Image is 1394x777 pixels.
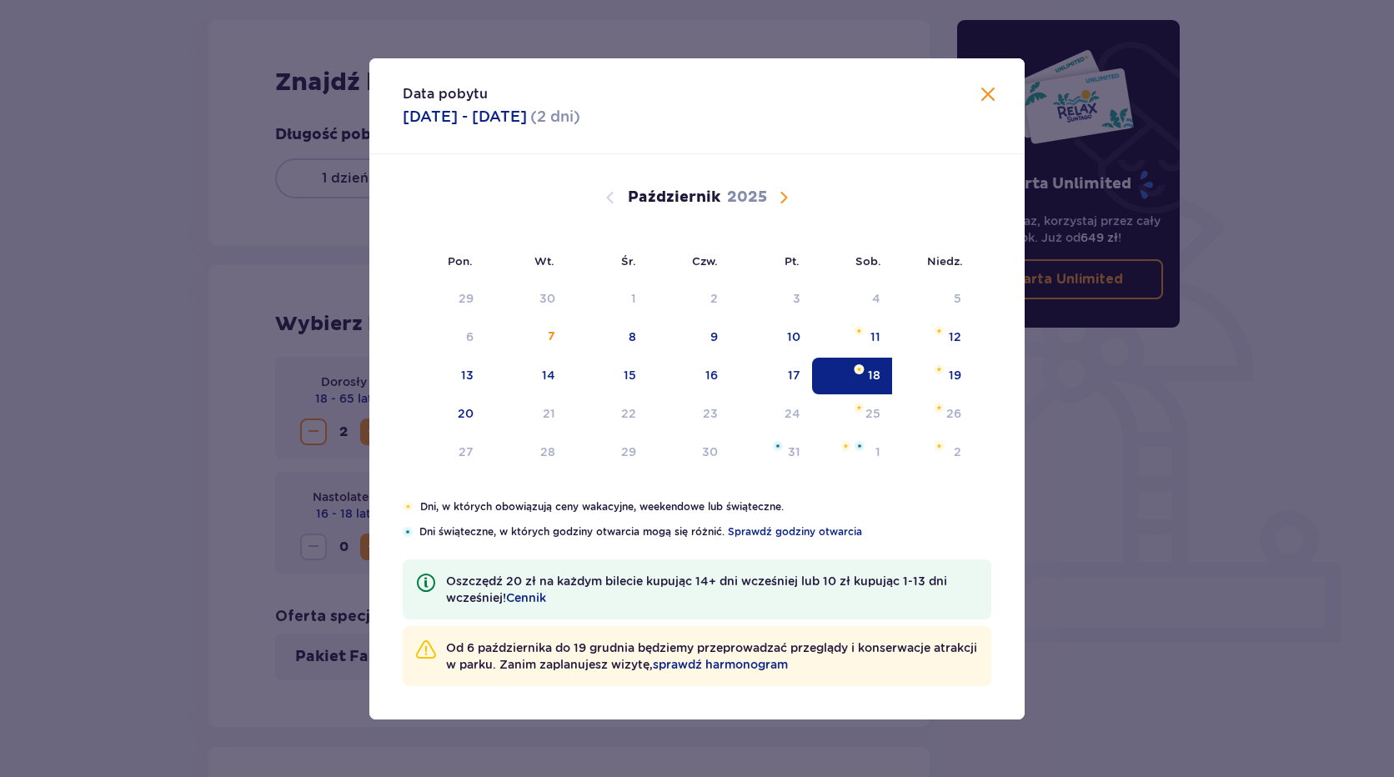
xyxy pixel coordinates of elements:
[567,319,648,356] td: 8
[954,444,961,460] div: 2
[812,434,893,471] td: Data niedostępna. sobota, 1 listopada 2025
[855,254,881,268] small: Sob.
[875,444,880,460] div: 1
[812,396,893,433] td: Data niedostępna. sobota, 25 października 2025
[785,405,800,422] div: 24
[461,367,474,383] div: 13
[840,441,851,451] img: Pomarańczowa gwiazdka
[403,502,414,512] img: Pomarańczowa gwiazdka
[892,319,973,356] td: Pomarańczowa gwiazdka12
[927,254,963,268] small: Niedz.
[892,358,973,394] td: Pomarańczowa gwiazdka19
[420,499,991,514] p: Dni, w których obowiązują ceny wakacyjne, weekendowe lub świąteczne.
[543,405,555,422] div: 21
[730,396,812,433] td: Data niedostępna. piątek, 24 października 2025
[534,254,554,268] small: Wt.
[540,444,555,460] div: 28
[629,328,636,345] div: 8
[419,524,991,539] p: Dni świąteczne, w których godziny otwarcia mogą się różnić.
[403,396,485,433] td: 20
[702,444,718,460] div: 30
[567,434,648,471] td: Data niedostępna. środa, 29 października 2025
[446,573,978,606] p: Oszczędź 20 zł na każdym bilecie kupując 14+ dni wcześniej lub 10 zł kupując 1-13 dni wcześniej!
[648,319,730,356] td: 9
[648,434,730,471] td: Data niedostępna. czwartek, 30 października 2025
[458,405,474,422] div: 20
[403,281,485,318] td: Data niedostępna. poniedziałek, 29 września 2025
[539,290,555,307] div: 30
[934,441,945,451] img: Pomarańczowa gwiazdka
[459,290,474,307] div: 29
[788,367,800,383] div: 17
[892,281,973,318] td: Data niedostępna. niedziela, 5 października 2025
[403,319,485,356] td: Data niedostępna. poniedziałek, 6 października 2025
[865,405,880,422] div: 25
[628,188,720,208] p: Październik
[403,434,485,471] td: Data niedostępna. poniedziałek, 27 października 2025
[448,254,473,268] small: Pon.
[785,254,800,268] small: Pt.
[854,326,865,336] img: Pomarańczowa gwiazdka
[946,405,961,422] div: 26
[705,367,718,383] div: 16
[600,188,620,208] button: Poprzedni miesiąc
[934,364,945,374] img: Pomarańczowa gwiazdka
[934,326,945,336] img: Pomarańczowa gwiazdka
[621,254,636,268] small: Śr.
[653,656,788,673] a: sprawdź harmonogram
[934,403,945,413] img: Pomarańczowa gwiazdka
[949,367,961,383] div: 19
[485,319,568,356] td: 7
[730,434,812,471] td: Data niedostępna. piątek, 31 października 2025
[403,85,488,103] p: Data pobytu
[648,281,730,318] td: Data niedostępna. czwartek, 2 października 2025
[788,444,800,460] div: 31
[403,527,413,537] img: Niebieska gwiazdka
[728,524,862,539] a: Sprawdź godziny otwarcia
[793,290,800,307] div: 3
[485,434,568,471] td: Data niedostępna. wtorek, 28 października 2025
[892,396,973,433] td: Data niedostępna. niedziela, 26 października 2025
[485,281,568,318] td: Data niedostępna. wtorek, 30 września 2025
[631,290,636,307] div: 1
[787,328,800,345] div: 10
[872,290,880,307] div: 4
[710,328,718,345] div: 9
[621,444,636,460] div: 29
[648,358,730,394] td: 16
[648,396,730,433] td: Data niedostępna. czwartek, 23 października 2025
[949,328,961,345] div: 12
[403,107,527,127] p: [DATE] - [DATE]
[446,639,978,673] p: Od 6 października do 19 grudnia będziemy przeprowadzać przeglądy i konserwacje atrakcji w parku. ...
[703,405,718,422] div: 23
[710,290,718,307] div: 2
[542,367,555,383] div: 14
[548,328,555,345] div: 7
[730,281,812,318] td: Data niedostępna. piątek, 3 października 2025
[466,328,474,345] div: 6
[855,441,865,451] img: Niebieska gwiazdka
[868,367,880,383] div: 18
[812,281,893,318] td: Data niedostępna. sobota, 4 października 2025
[730,319,812,356] td: 10
[403,358,485,394] td: 13
[892,434,973,471] td: Data niedostępna. niedziela, 2 listopada 2025
[485,396,568,433] td: Data niedostępna. wtorek, 21 października 2025
[506,589,546,606] a: Cennik
[954,290,961,307] div: 5
[459,444,474,460] div: 27
[854,403,865,413] img: Pomarańczowa gwiazdka
[485,358,568,394] td: 14
[870,328,880,345] div: 11
[624,367,636,383] div: 15
[774,188,794,208] button: Następny miesiąc
[773,441,783,451] img: Niebieska gwiazdka
[854,364,865,374] img: Pomarańczowa gwiazdka
[812,319,893,356] td: Pomarańczowa gwiazdka11
[727,188,767,208] p: 2025
[621,405,636,422] div: 22
[567,281,648,318] td: Data niedostępna. środa, 1 października 2025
